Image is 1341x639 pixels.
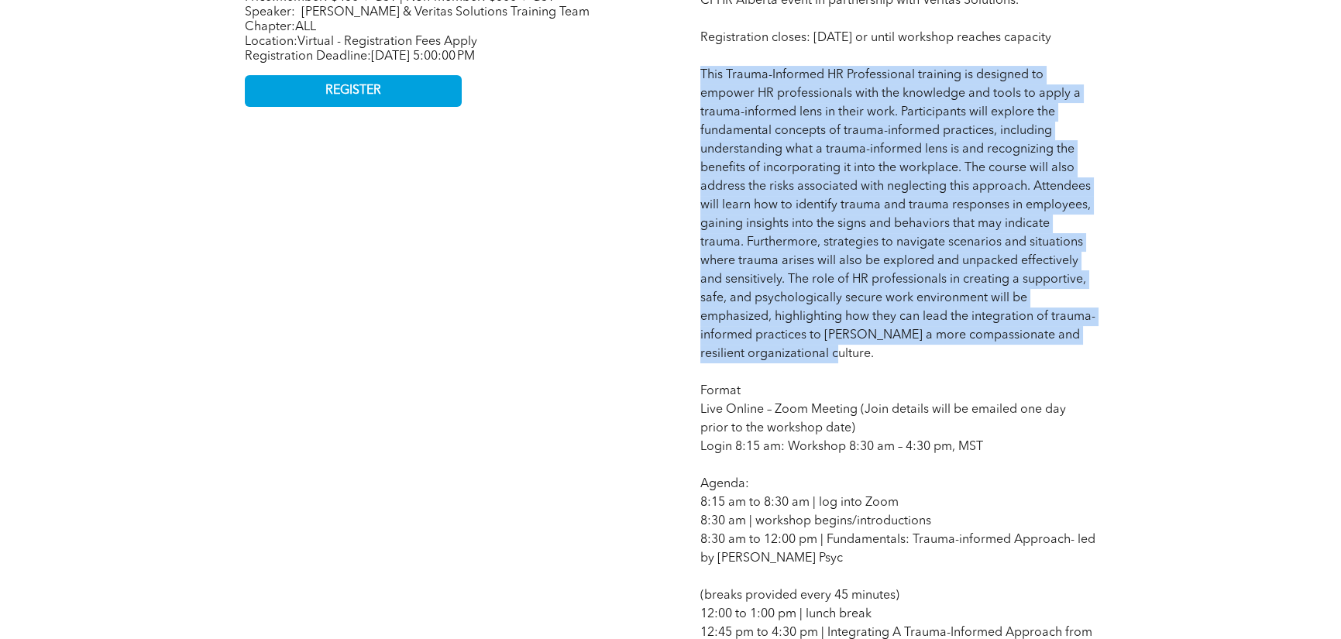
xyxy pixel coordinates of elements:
[301,6,590,19] span: [PERSON_NAME] & Veritas Solutions Training Team
[245,75,462,107] a: REGISTER
[325,84,381,98] span: REGISTER
[245,36,477,63] span: Location: Registration Deadline:
[245,21,316,33] span: Chapter:
[297,36,477,48] span: Virtual - Registration Fees Apply
[245,6,295,19] span: Speaker:
[371,50,475,63] span: [DATE] 5:00:00 PM
[295,21,316,33] span: ALL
